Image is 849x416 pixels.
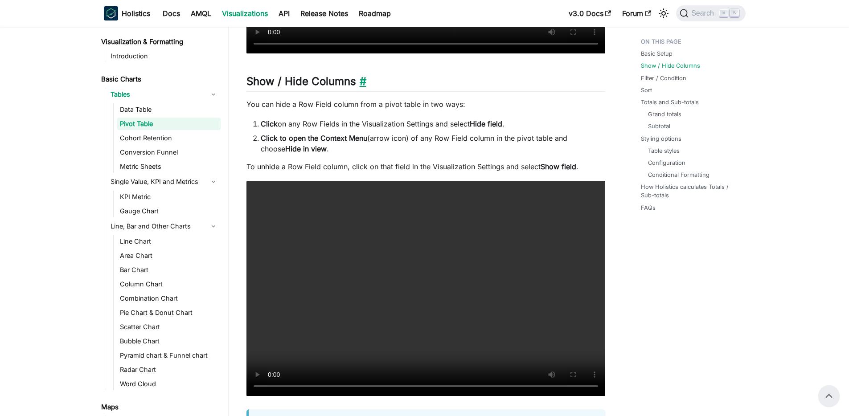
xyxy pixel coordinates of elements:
a: Cohort Retention [117,132,221,144]
a: Column Chart [117,278,221,290]
a: Basic Setup [641,49,673,58]
a: Combination Chart [117,292,221,305]
a: Filter / Condition [641,74,686,82]
a: v3.0 Docs [563,6,617,20]
a: Pyramid chart & Funnel chart [117,349,221,362]
a: Table styles [648,147,680,155]
a: Word Cloud [117,378,221,390]
a: Basic Charts [98,73,221,86]
a: Data Table [117,103,221,116]
button: Switch between dark and light mode (currently light mode) [656,6,671,20]
a: Metric Sheets [117,160,221,173]
a: Introduction [108,50,221,62]
span: Search [689,9,719,17]
a: Release Notes [295,6,353,20]
a: Conditional Formatting [648,171,710,179]
a: Line Chart [117,235,221,248]
a: Pivot Table [117,118,221,130]
a: Subtotal [648,122,670,131]
a: Bubble Chart [117,335,221,347]
strong: Click [261,119,278,128]
a: Pie Chart & Donut Chart [117,306,221,319]
button: Search (Command+K) [676,5,745,21]
kbd: K [730,9,739,17]
a: Styling options [641,135,681,143]
a: AMQL [185,6,217,20]
strong: Hide in view [285,144,327,153]
a: Single Value, KPI and Metrics [108,175,221,189]
a: API [273,6,295,20]
a: Visualization & Formatting [98,36,221,48]
a: Show / Hide Columns [641,61,700,70]
a: Area Chart [117,249,221,262]
a: FAQs [641,204,656,212]
a: Forum [617,6,656,20]
a: How Holistics calculates Totals / Sub-totals [641,183,740,200]
strong: Click to open the Context Menu [261,134,367,143]
p: You can hide a Row Field column from a pivot table in two ways: [246,99,605,110]
a: Sort [641,86,652,94]
a: KPI Metric [117,191,221,203]
strong: Hide field [470,119,502,128]
a: HolisticsHolistics [104,6,150,20]
h2: Show / Hide Columns [246,75,605,92]
a: Docs [157,6,185,20]
a: Scatter Chart [117,321,221,333]
video: Your browser does not support embedding video, but you can . [246,181,605,396]
a: Line, Bar and Other Charts [108,219,221,233]
a: Visualizations [217,6,273,20]
a: Roadmap [353,6,396,20]
a: Gauge Chart [117,205,221,217]
li: (arrow icon) of any Row Field column in the pivot table and choose . [261,133,605,154]
a: Maps [98,401,221,413]
a: Tables [108,87,221,102]
a: Radar Chart [117,363,221,376]
p: To unhide a Row Field column, click on that field in the Visualization Settings and select . [246,161,605,172]
a: Grand totals [648,110,681,118]
a: Totals and Sub-totals [641,98,699,106]
a: Configuration [648,159,685,167]
li: on any Row Fields in the Visualization Settings and select . [261,118,605,129]
b: Holistics [122,8,150,19]
a: Bar Chart [117,264,221,276]
a: Conversion Funnel [117,146,221,159]
button: Scroll back to top [818,385,840,407]
strong: Show field [541,162,576,171]
nav: Docs sidebar [95,27,229,416]
kbd: ⌘ [719,9,728,17]
img: Holistics [104,6,118,20]
a: Direct link to Show / Hide Columns [356,75,366,88]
